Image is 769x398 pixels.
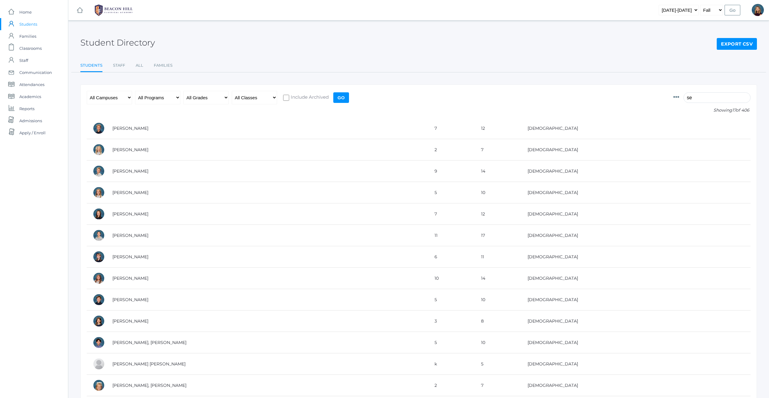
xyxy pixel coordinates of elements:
[475,161,522,182] td: 14
[93,186,105,199] div: Paige Albanese
[283,95,289,101] input: Include Archived
[106,268,428,289] td: [PERSON_NAME]
[19,6,32,18] span: Home
[428,118,475,139] td: 7
[19,42,42,54] span: Classrooms
[683,92,751,103] input: Filter by name
[93,379,105,391] div: Eliana Sergey
[475,182,522,203] td: 10
[93,294,105,306] div: Asher Pedersen
[93,208,105,220] div: Annelise Bernardi
[80,38,155,47] h2: Student Directory
[93,144,105,156] div: Elle Albanese
[522,310,751,332] td: [DEMOGRAPHIC_DATA]
[106,118,428,139] td: [PERSON_NAME]
[93,358,105,370] div: Ian Serafini Pozzi
[522,332,751,353] td: [DEMOGRAPHIC_DATA]
[106,289,428,310] td: [PERSON_NAME]
[428,203,475,225] td: 7
[106,203,428,225] td: [PERSON_NAME]
[428,332,475,353] td: 5
[475,118,522,139] td: 12
[333,92,349,103] input: Go
[475,246,522,268] td: 11
[106,225,428,246] td: [PERSON_NAME]
[673,107,751,113] p: Showing of 406
[428,310,475,332] td: 3
[428,268,475,289] td: 10
[19,54,28,66] span: Staff
[106,182,428,203] td: [PERSON_NAME]
[732,107,736,113] span: 17
[93,251,105,263] div: Annalise Cushing
[522,289,751,310] td: [DEMOGRAPHIC_DATA]
[80,59,102,72] a: Students
[725,5,740,15] input: Go
[19,127,46,139] span: Apply / Enroll
[19,115,42,127] span: Admissions
[428,246,475,268] td: 6
[752,4,764,16] div: Lindsay Leeds
[475,310,522,332] td: 8
[522,118,751,139] td: [DEMOGRAPHIC_DATA]
[106,139,428,161] td: [PERSON_NAME]
[113,59,125,72] a: Staff
[19,103,34,115] span: Reports
[475,225,522,246] td: 17
[522,353,751,375] td: [DEMOGRAPHIC_DATA]
[154,59,173,72] a: Families
[19,78,44,91] span: Attendances
[475,139,522,161] td: 7
[522,139,751,161] td: [DEMOGRAPHIC_DATA]
[475,375,522,396] td: 7
[475,353,522,375] td: 5
[428,375,475,396] td: 2
[428,353,475,375] td: k
[522,182,751,203] td: [DEMOGRAPHIC_DATA]
[19,18,37,30] span: Students
[19,91,41,103] span: Academics
[522,375,751,396] td: [DEMOGRAPHIC_DATA]
[19,66,52,78] span: Communication
[522,161,751,182] td: [DEMOGRAPHIC_DATA]
[428,289,475,310] td: 5
[522,225,751,246] td: [DEMOGRAPHIC_DATA]
[136,59,143,72] a: All
[475,332,522,353] td: 10
[106,310,428,332] td: [PERSON_NAME]
[91,3,136,18] img: BHCALogos-05-308ed15e86a5a0abce9b8dd61676a3503ac9727e845dece92d48e8588c001991.png
[475,203,522,225] td: 12
[522,268,751,289] td: [DEMOGRAPHIC_DATA]
[475,289,522,310] td: 10
[522,203,751,225] td: [DEMOGRAPHIC_DATA]
[428,225,475,246] td: 11
[106,246,428,268] td: [PERSON_NAME]
[93,336,105,349] div: Hudson Purser
[289,94,329,101] span: Include Archived
[93,315,105,327] div: Hensley Pedersen
[428,139,475,161] td: 2
[106,161,428,182] td: [PERSON_NAME]
[428,161,475,182] td: 9
[522,246,751,268] td: [DEMOGRAPHIC_DATA]
[93,122,105,134] div: Cole Albanese
[106,332,428,353] td: [PERSON_NAME], [PERSON_NAME]
[106,353,428,375] td: [PERSON_NAME] [PERSON_NAME]
[428,182,475,203] td: 5
[106,375,428,396] td: [PERSON_NAME], [PERSON_NAME]
[475,268,522,289] td: 14
[93,272,105,284] div: Adelise Erickson
[93,165,105,177] div: Logan Albanese
[93,229,105,241] div: Selah Bradley
[717,38,757,50] a: Export CSV
[19,30,36,42] span: Families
